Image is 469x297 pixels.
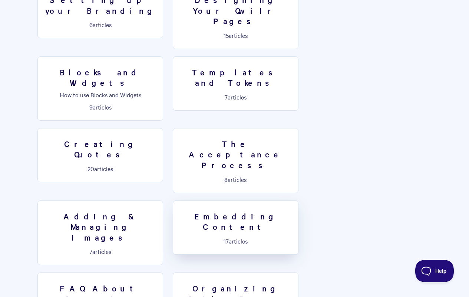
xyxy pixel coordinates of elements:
h3: Embedding Content [178,211,294,232]
span: 15 [224,31,229,39]
span: 20 [87,164,94,173]
h3: Creating Quotes [42,138,158,160]
a: The Acceptance Process 8articles [173,128,298,193]
p: articles [178,176,294,183]
span: 7 [225,93,228,101]
p: articles [42,21,158,28]
span: 17 [224,237,229,245]
a: Templates and Tokens 7articles [173,56,298,111]
p: articles [42,165,158,172]
iframe: Toggle Customer Support [415,260,454,282]
p: articles [42,248,158,255]
h3: The Acceptance Process [178,138,294,170]
p: How to use Blocks and Widgets [42,91,158,98]
a: Creating Quotes 20articles [37,128,163,182]
a: Embedding Content 17articles [173,200,298,255]
p: articles [178,238,294,244]
span: 9 [89,103,93,111]
p: articles [178,94,294,100]
h3: Templates and Tokens [178,67,294,88]
p: articles [42,104,158,110]
span: 8 [224,175,228,183]
a: Adding & Managing Images 7articles [37,200,163,265]
h3: Blocks and Widgets [42,67,158,88]
span: 7 [89,247,92,255]
h3: Adding & Managing Images [42,211,158,243]
p: articles [178,32,294,39]
span: 6 [89,20,93,29]
a: Blocks and Widgets How to use Blocks and Widgets 9articles [37,56,163,121]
